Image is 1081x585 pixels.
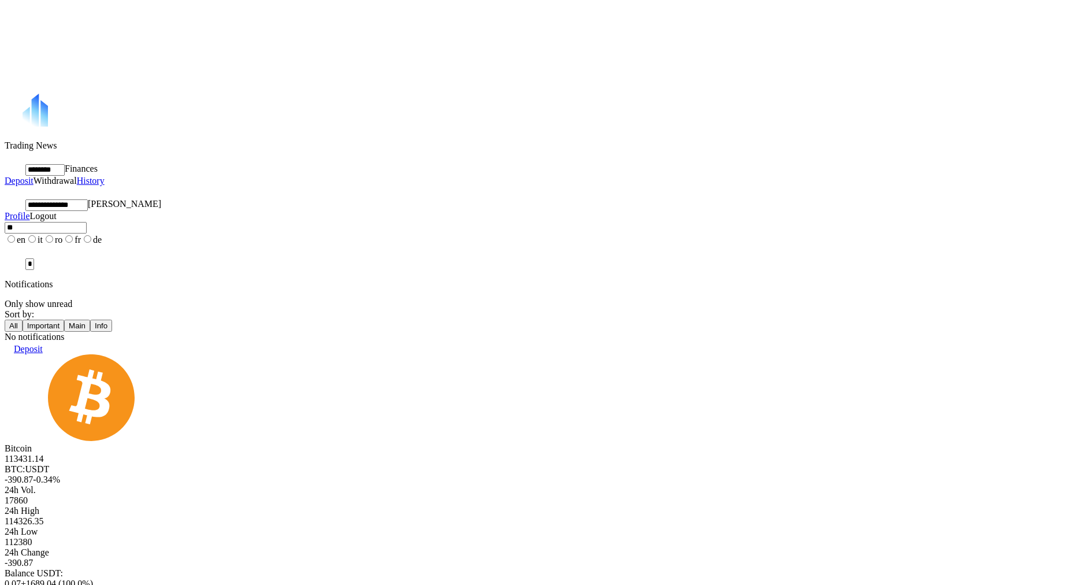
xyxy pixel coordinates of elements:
[33,475,60,484] span: -0.34%
[138,28,144,37] div: O
[25,235,43,245] label: it
[5,443,1076,454] div: Bitcoin
[5,299,72,309] span: Only show unread
[216,6,251,16] div: Indicators
[189,28,224,37] div: 114326.35
[62,235,81,245] label: fr
[90,320,112,332] button: Info
[88,199,161,209] span: [PERSON_NAME]
[8,235,15,243] input: en
[5,94,1076,140] a: LOGO
[5,485,1076,495] div: 24h Vol.
[67,42,95,50] div: 11.429K
[228,28,233,37] div: L
[65,164,98,173] span: Finances
[5,568,63,578] label: Balance USDT:
[5,506,1076,516] div: 24h High
[46,235,53,243] input: ro
[5,527,1076,547] div: 112380
[5,464,23,474] span: BTC
[5,527,1076,537] div: 24h Low
[75,27,109,37] div: Bitcoin
[118,27,128,37] div: Market open
[84,235,91,243] input: de
[34,176,77,186] label: Withdrawal
[5,454,1076,464] div: 113431.14
[98,6,104,16] div: D
[5,506,1076,527] div: 114326.35
[5,279,1076,290] p: Notifications
[64,320,90,332] button: Main
[77,176,105,186] a: History
[23,464,49,474] span: :USDT
[25,199,88,211] input: [PERSON_NAME]
[25,164,65,176] input: Finances
[233,28,268,37] div: 112380.00
[183,28,189,37] div: H
[155,6,189,16] div: Compare
[38,42,62,50] div: Volume
[30,211,57,221] label: Logout
[38,27,56,37] div: BTC
[5,309,34,319] span: Sort by:
[5,211,30,221] a: Profile
[5,475,33,484] span: -390.87
[144,28,180,37] div: 112872.95
[5,547,1076,568] div: -390.87
[56,27,75,37] div: 1D
[5,547,1076,558] div: 24h Change
[5,94,66,138] img: LOGO
[43,235,62,245] label: ro
[272,28,278,37] div: C
[5,344,43,354] a: Deposit
[65,235,73,243] input: fr
[5,485,1076,506] div: 17860
[317,28,377,37] div: +558.20 (+0.49%)
[23,320,64,332] button: Important
[5,332,1076,342] div: No notifications
[81,235,102,245] label: de
[5,320,23,332] button: All
[5,176,34,186] a: Deposit
[28,235,36,243] input: it
[278,28,313,37] div: 113431.14
[5,140,57,150] label: Trading News
[5,235,25,245] label: en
